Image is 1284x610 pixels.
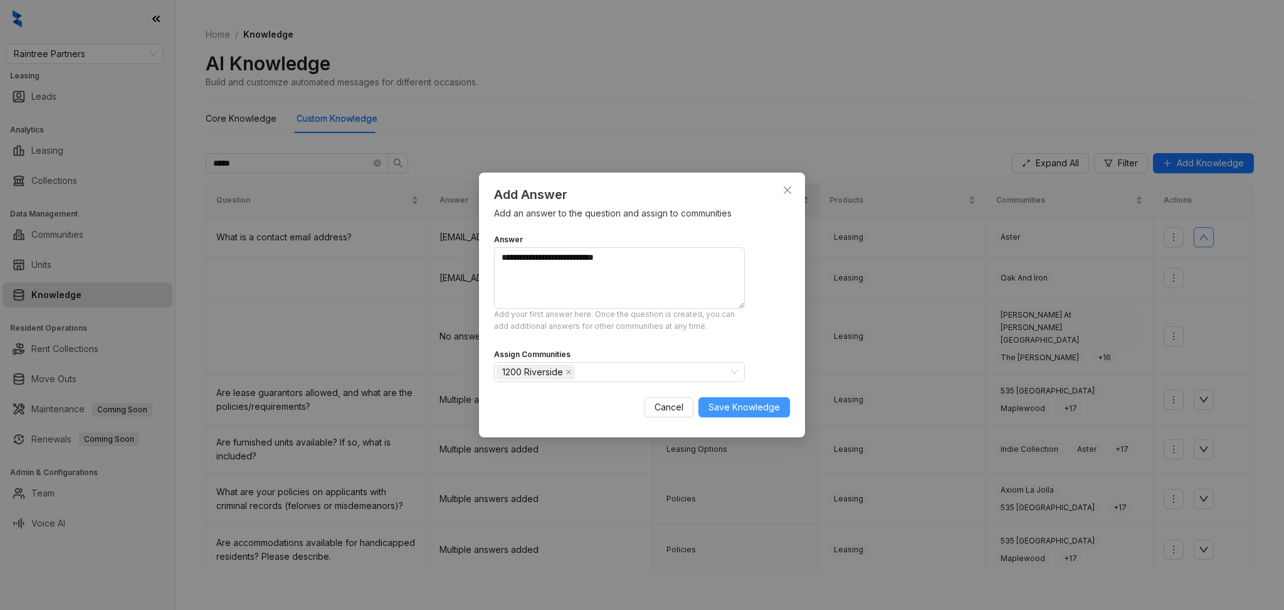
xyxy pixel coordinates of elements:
[494,185,790,204] div: Add Answer
[777,180,797,200] button: Close
[494,206,790,220] div: Add an answer to the question and assign to communities
[494,234,523,246] div: Answer
[655,400,683,414] span: Cancel
[502,365,563,379] span: 1200 Riverside
[566,369,572,375] span: close
[698,397,790,417] button: Save Knowledge
[494,349,571,361] div: Assign Communities
[645,397,693,417] button: Cancel
[708,400,780,414] span: Save Knowledge
[494,309,745,333] div: Add your first answer here. Once the question is created, you can add additional answers for othe...
[497,365,575,380] span: 1200 Riverside
[782,185,792,195] span: close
